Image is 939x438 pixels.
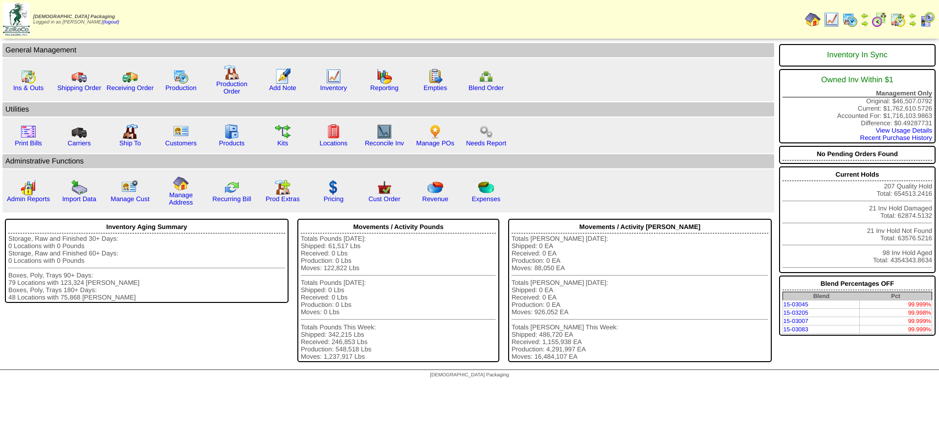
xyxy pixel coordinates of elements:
a: Revenue [422,195,448,203]
div: Owned Inv Within $1 [782,71,932,90]
img: factory.gif [224,65,240,80]
img: workflow.png [478,124,494,139]
img: zoroco-logo-small.webp [3,3,30,36]
img: cabinet.gif [224,124,240,139]
a: Manage Cust [111,195,149,203]
img: line_graph2.gif [377,124,392,139]
img: workorder.gif [427,69,443,84]
a: Recurring Bill [212,195,251,203]
a: Inventory [320,84,347,92]
a: Locations [319,139,347,147]
a: 15-03045 [783,301,808,308]
img: graph2.png [21,180,36,195]
td: Adminstrative Functions [2,154,774,168]
img: prodextras.gif [275,180,291,195]
a: Ins & Outs [13,84,44,92]
span: [DEMOGRAPHIC_DATA] Packaging [33,14,115,20]
img: calendarprod.gif [842,12,858,27]
a: Manage POs [416,139,454,147]
a: Blend Order [469,84,504,92]
img: arrowleft.gif [909,12,917,20]
div: Current Holds [782,168,932,181]
a: Add Note [269,84,296,92]
div: Inventory In Sync [782,46,932,65]
a: Kits [277,139,288,147]
td: General Management [2,43,774,57]
img: pie_chart.png [427,180,443,195]
a: Production [165,84,197,92]
img: calendarcustomer.gif [919,12,935,27]
img: orders.gif [275,69,291,84]
img: home.gif [173,176,189,191]
a: Manage Address [169,191,193,206]
a: Expenses [472,195,501,203]
a: Cust Order [368,195,400,203]
a: Import Data [62,195,96,203]
img: factory2.gif [122,124,138,139]
td: 99.999% [860,300,932,309]
img: arrowright.gif [861,20,869,27]
img: truck.gif [71,69,87,84]
img: po.png [427,124,443,139]
div: Blend Percentages OFF [782,277,932,290]
img: line_graph.gif [824,12,839,27]
img: invoice2.gif [21,124,36,139]
th: Pct [860,292,932,300]
img: reconcile.gif [224,180,240,195]
img: truck3.gif [71,124,87,139]
img: network.png [478,69,494,84]
img: cust_order.png [377,180,392,195]
div: Movements / Activity [PERSON_NAME] [512,221,768,233]
a: Recent Purchase History [860,134,932,141]
a: Shipping Order [57,84,101,92]
a: 15-03007 [783,318,808,324]
img: pie_chart2.png [478,180,494,195]
a: Products [219,139,245,147]
div: Inventory Aging Summary [8,221,285,233]
td: 99.999% [860,317,932,325]
td: 99.998% [860,309,932,317]
td: 99.999% [860,325,932,334]
img: calendarinout.gif [21,69,36,84]
img: import.gif [71,180,87,195]
img: customers.gif [173,124,189,139]
div: 207 Quality Hold Total: 654513.2416 21 Inv Hold Damaged Total: 62874.5132 21 Inv Hold Not Found T... [779,166,936,273]
img: calendarblend.gif [872,12,887,27]
img: truck2.gif [122,69,138,84]
div: Management Only [782,90,932,97]
a: Reconcile Inv [365,139,404,147]
div: Original: $46,507.0792 Current: $1,762,610.5726 Accounted For: $1,716,103.9863 Difference: $0.492... [779,69,936,143]
a: 15-03205 [783,309,808,316]
a: Carriers [67,139,90,147]
img: arrowleft.gif [861,12,869,20]
img: calendarinout.gif [890,12,906,27]
img: dollar.gif [326,180,341,195]
div: Totals [PERSON_NAME] [DATE]: Shipped: 0 EA Received: 0 EA Production: 0 EA Moves: 88,050 EA Total... [512,235,768,360]
a: View Usage Details [876,127,932,134]
a: 15-03083 [783,326,808,333]
img: calendarprod.gif [173,69,189,84]
a: (logout) [103,20,119,25]
div: Storage, Raw and Finished 30+ Days: 0 Locations with 0 Pounds Storage, Raw and Finished 60+ Days:... [8,235,285,301]
span: Logged in as [PERSON_NAME] [33,14,119,25]
a: Reporting [370,84,399,92]
a: Prod Extras [266,195,300,203]
a: Receiving Order [107,84,154,92]
a: Ship To [119,139,141,147]
img: graph.gif [377,69,392,84]
img: workflow.gif [275,124,291,139]
a: Admin Reports [7,195,50,203]
div: Movements / Activity Pounds [301,221,496,233]
a: Empties [424,84,447,92]
img: locations.gif [326,124,341,139]
a: Production Order [216,80,247,95]
span: [DEMOGRAPHIC_DATA] Packaging [430,372,509,378]
img: arrowright.gif [909,20,917,27]
div: No Pending Orders Found [782,148,932,161]
div: Totals Pounds [DATE]: Shipped: 61,517 Lbs Received: 0 Lbs Production: 0 Lbs Moves: 122,822 Lbs To... [301,235,496,360]
th: Blend [782,292,859,300]
td: Utilities [2,102,774,116]
img: line_graph.gif [326,69,341,84]
img: managecust.png [121,180,139,195]
a: Print Bills [15,139,42,147]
